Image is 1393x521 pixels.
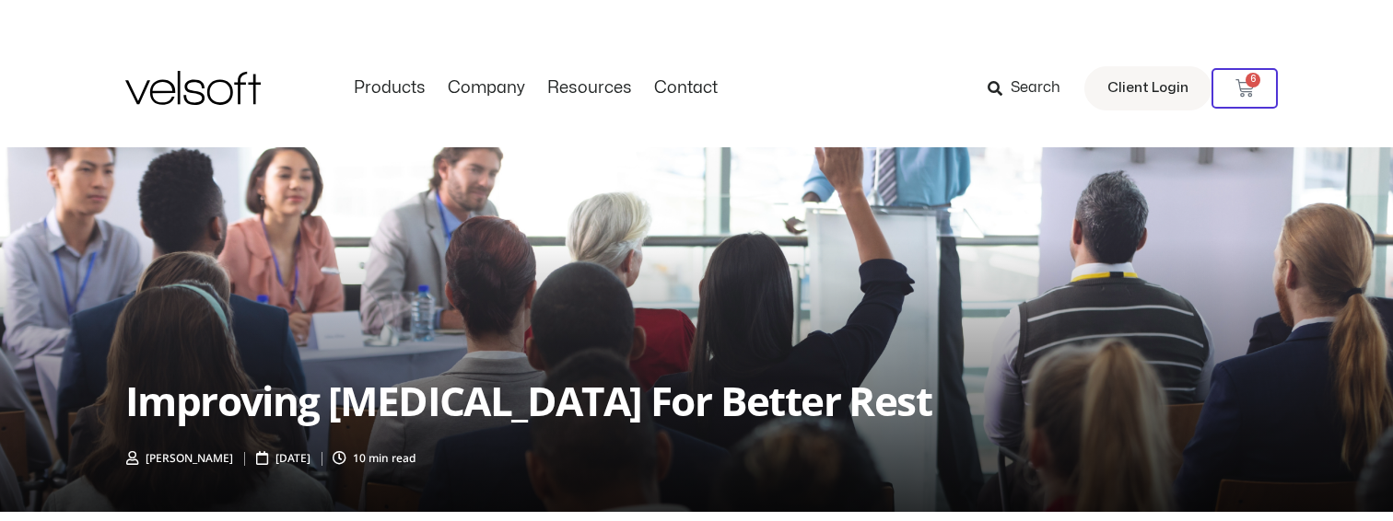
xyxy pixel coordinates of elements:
[343,78,437,98] a: ProductsMenu Toggle
[1246,73,1260,87] span: 6
[343,78,729,98] nav: Menu
[1212,68,1278,109] a: 6
[125,377,1268,423] h2: Improving [MEDICAL_DATA] for Better Rest
[1107,76,1188,100] span: Client Login
[1084,66,1212,110] a: Client Login
[536,78,643,98] a: ResourcesMenu Toggle
[353,450,416,466] span: 10 min read
[1011,76,1060,100] span: Search
[988,73,1073,104] a: Search
[146,450,233,466] span: [PERSON_NAME]
[125,71,261,105] img: Velsoft Training Materials
[643,78,729,98] a: ContactMenu Toggle
[437,78,536,98] a: CompanyMenu Toggle
[275,450,310,466] span: [DATE]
